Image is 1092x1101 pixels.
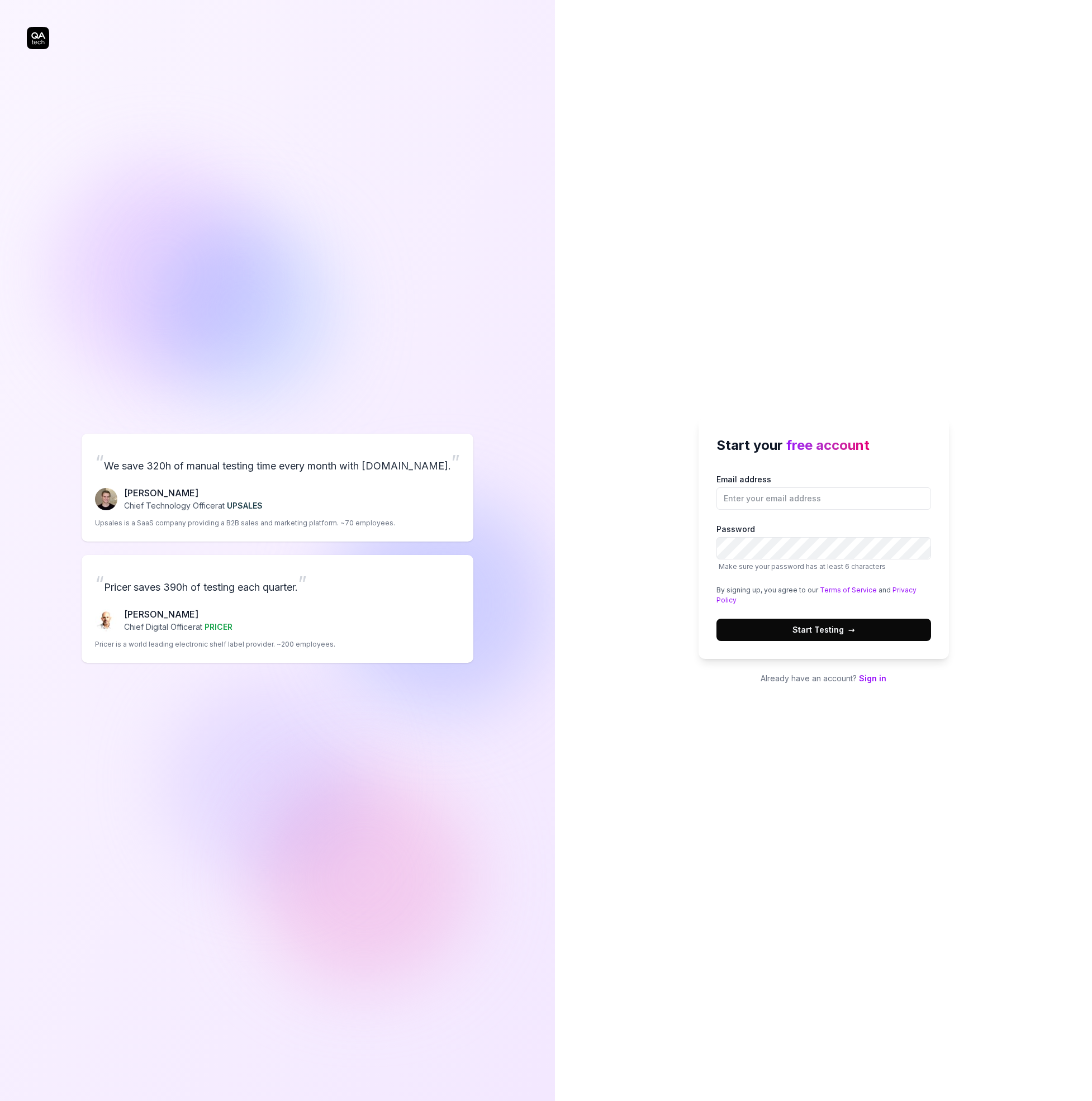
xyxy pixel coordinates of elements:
span: → [848,624,855,635]
p: Already have an account? [699,672,949,684]
img: Fredrik Seidl [95,488,117,510]
label: Email address [716,473,931,510]
a: “Pricer saves 390h of testing each quarter.”Chris Chalkitis[PERSON_NAME]Chief Digital Officerat P... [82,555,473,663]
img: Chris Chalkitis [95,609,117,632]
span: “ [95,450,104,474]
p: [PERSON_NAME] [124,486,263,500]
span: PRICER [205,622,232,632]
input: PasswordMake sure your password has at least 6 characters [716,537,931,559]
p: Pricer saves 390h of testing each quarter. [95,568,460,599]
span: Make sure your password has at least 6 characters [719,562,886,571]
div: By signing up, you agree to our and [716,585,931,605]
span: Start Testing [792,624,855,635]
span: ” [451,450,460,474]
span: UPSALES [227,501,263,510]
label: Password [716,523,931,572]
p: Pricer is a world leading electronic shelf label provider. ~200 employees. [95,639,335,649]
a: Sign in [859,673,886,683]
a: “We save 320h of manual testing time every month with [DOMAIN_NAME].”Fredrik Seidl[PERSON_NAME]Ch... [82,434,473,542]
a: Terms of Service [820,586,877,594]
p: Chief Digital Officer at [124,621,232,633]
p: We save 320h of manual testing time every month with [DOMAIN_NAME]. [95,447,460,477]
span: ” [298,571,307,596]
span: “ [95,571,104,596]
span: free account [786,437,870,453]
p: Upsales is a SaaS company providing a B2B sales and marketing platform. ~70 employees. [95,518,395,528]
p: Chief Technology Officer at [124,500,263,511]
h2: Start your [716,435,931,455]
p: [PERSON_NAME] [124,608,232,621]
input: Email address [716,487,931,510]
button: Start Testing→ [716,619,931,641]
a: Privacy Policy [716,586,917,604]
